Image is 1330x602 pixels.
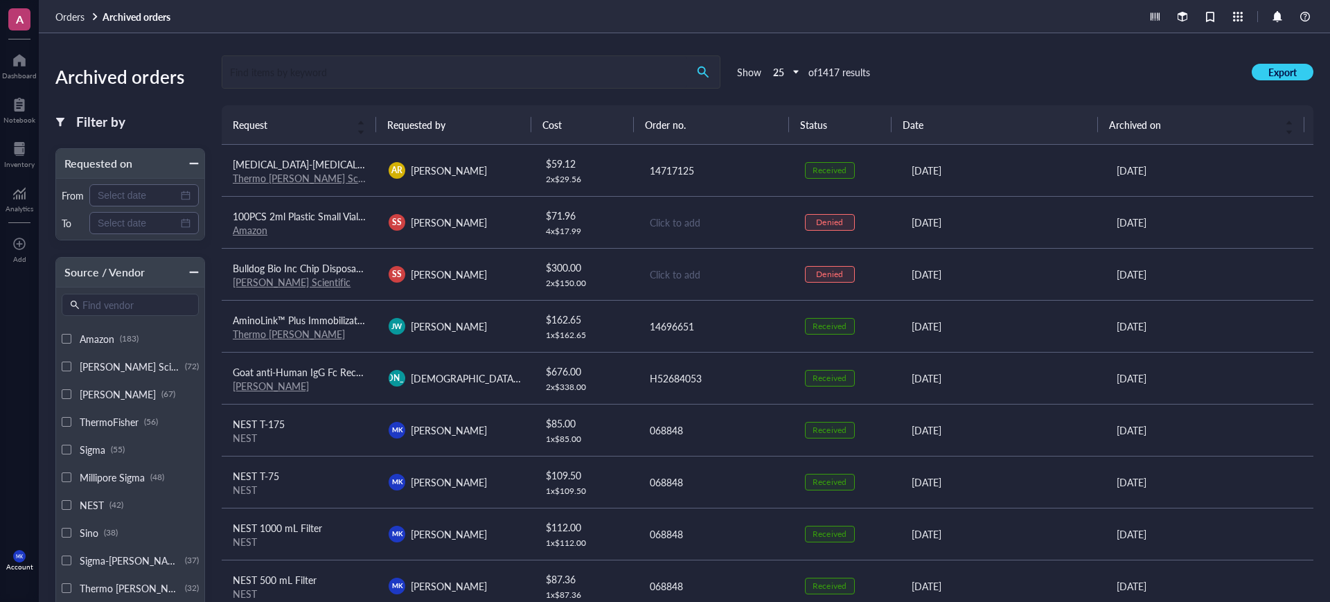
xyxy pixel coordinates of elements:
[637,456,793,508] td: 068848
[813,425,846,436] div: Received
[16,554,23,559] span: MK
[233,261,481,275] span: Bulldog Bio Inc Chip Disposable Hemocytometer 50 slides
[650,578,782,594] div: 068848
[62,217,84,229] div: To
[816,217,842,228] div: Denied
[392,477,402,486] span: MK
[233,223,267,237] a: Amazon
[111,444,125,455] div: (55)
[650,319,782,334] div: 14696651
[546,486,626,497] div: 1 x $ 109.50
[912,371,1094,386] div: [DATE]
[98,188,178,203] input: Select date
[185,583,199,594] div: (32)
[222,105,376,144] th: Request
[6,204,33,213] div: Analytics
[233,469,279,483] span: NEST T-75
[813,581,846,592] div: Received
[55,62,205,91] div: Archived orders
[120,333,139,344] div: (183)
[62,189,84,202] div: From
[892,105,1098,144] th: Date
[1109,117,1277,132] span: Archived on
[109,499,123,511] div: (42)
[789,105,892,144] th: Status
[185,361,199,372] div: (72)
[634,105,788,144] th: Order no.
[55,10,85,24] span: Orders
[912,475,1094,490] div: [DATE]
[546,208,626,223] div: $ 71.96
[411,163,487,177] span: [PERSON_NAME]
[637,508,793,560] td: 068848
[16,10,24,28] span: A
[2,49,37,80] a: Dashboard
[637,248,793,300] td: Click to add
[1268,66,1297,78] span: Export
[650,371,782,386] div: H52684053
[392,268,402,281] span: SS
[364,372,431,384] span: [PERSON_NAME]
[813,529,846,540] div: Received
[912,578,1094,594] div: [DATE]
[650,267,782,282] div: Click to add
[546,174,626,185] div: 2 x $ 29.56
[737,66,761,78] div: Show
[411,423,487,437] span: [PERSON_NAME]
[1117,475,1302,490] div: [DATE]
[233,521,322,535] span: NEST 1000 mL Filter
[56,263,145,282] div: Source / Vendor
[76,112,125,132] div: Filter by
[637,145,793,197] td: 14717125
[1117,163,1302,178] div: [DATE]
[546,226,626,237] div: 4 x $ 17.99
[233,484,366,496] div: NEST
[1252,64,1313,80] button: Export
[185,555,199,566] div: (37)
[376,105,531,144] th: Requested by
[1117,267,1302,282] div: [DATE]
[55,10,100,23] a: Orders
[546,590,626,601] div: 1 x $ 87.36
[4,160,35,168] div: Inventory
[80,498,104,512] span: NEST
[773,65,784,79] b: 25
[233,587,366,600] div: NEST
[411,475,487,489] span: [PERSON_NAME]
[546,156,626,171] div: $ 59.12
[56,154,132,173] div: Requested on
[650,163,782,178] div: 14717125
[1117,319,1302,334] div: [DATE]
[650,526,782,542] div: 068848
[411,267,487,281] span: [PERSON_NAME]
[912,215,1094,230] div: [DATE]
[392,216,402,229] span: SS
[6,563,33,571] div: Account
[233,327,345,341] a: Thermo [PERSON_NAME]
[411,319,487,333] span: [PERSON_NAME]
[6,182,33,213] a: Analytics
[4,138,35,168] a: Inventory
[912,163,1094,178] div: [DATE]
[912,423,1094,438] div: [DATE]
[1117,215,1302,230] div: [DATE]
[531,105,635,144] th: Cost
[1117,423,1302,438] div: [DATE]
[80,360,197,373] span: [PERSON_NAME] Scientific
[150,472,164,483] div: (48)
[98,215,178,231] input: Select date
[1117,371,1302,386] div: [DATE]
[637,300,793,352] td: 14696651
[392,425,402,434] span: MK
[546,382,626,393] div: 2 x $ 338.00
[912,267,1094,282] div: [DATE]
[392,529,402,538] span: MK
[411,579,487,593] span: [PERSON_NAME]
[816,269,842,280] div: Denied
[144,416,158,427] div: (56)
[80,526,98,540] span: Sino
[392,581,402,590] span: MK
[546,278,626,289] div: 2 x $ 150.00
[808,66,870,78] div: of 1417 results
[391,321,402,332] span: JW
